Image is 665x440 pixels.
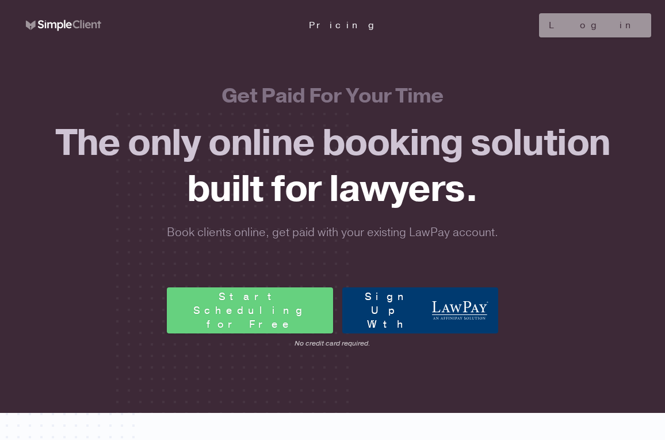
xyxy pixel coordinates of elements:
[309,19,379,32] a: Pricing
[539,13,651,37] a: Log in
[187,164,478,214] span: built for lawyers.
[14,14,113,37] a: Go to the homepage
[14,83,651,109] h3: Get Paid For Your Time
[167,338,498,348] span: No credit card required.
[167,287,333,333] a: Start Scheduling for Free
[112,224,553,241] p: Book clients online, get paid with your existing LawPay account.
[14,120,651,213] h2: The only online booking solution
[14,14,113,37] svg: SimpleClient Logo
[342,287,498,333] a: Sign Up With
